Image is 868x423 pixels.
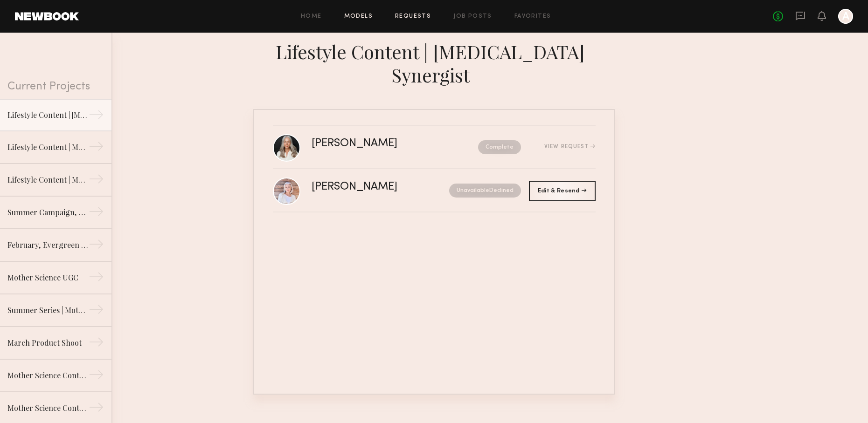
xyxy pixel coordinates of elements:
a: A [838,9,853,24]
a: Home [301,14,322,20]
div: → [89,367,104,386]
a: [PERSON_NAME]CompleteView Request [273,126,596,169]
div: February, Evergreen Product Shoot [7,239,89,251]
div: Lifestyle Content | [MEDICAL_DATA] Synergist [7,109,89,121]
div: → [89,302,104,321]
div: [PERSON_NAME] [312,182,424,192]
div: Summer Campaign, Mother Science [7,207,89,218]
div: Mother Science UGC [7,272,89,283]
div: [PERSON_NAME] [312,138,438,149]
span: Edit & Resend [538,188,586,194]
div: Lifestyle Content | Molecular Hero Serum [7,142,89,153]
div: View Request [544,144,595,150]
div: Mother Science Content Shoot [7,403,89,414]
div: → [89,139,104,157]
div: → [89,171,104,190]
a: Favorites [514,14,551,20]
div: March Product Shoot [7,337,89,348]
div: Lifestyle Content | Mother Science, Molecular Genesis [7,174,89,185]
div: → [89,204,104,223]
a: Models [344,14,373,20]
nb-request-status: Unavailable Declined [449,184,521,198]
div: Summer Series | Mother Science [7,305,89,316]
div: → [89,269,104,288]
div: Lifestyle Content | [MEDICAL_DATA] Synergist [253,40,615,87]
a: [PERSON_NAME]UnavailableDeclined [273,169,596,212]
a: Requests [395,14,431,20]
div: → [89,334,104,353]
div: Mother Science Content Shoot | September [7,370,89,381]
a: Job Posts [453,14,492,20]
div: → [89,237,104,255]
div: → [89,107,104,126]
nb-request-status: Complete [478,140,521,154]
div: → [89,400,104,418]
